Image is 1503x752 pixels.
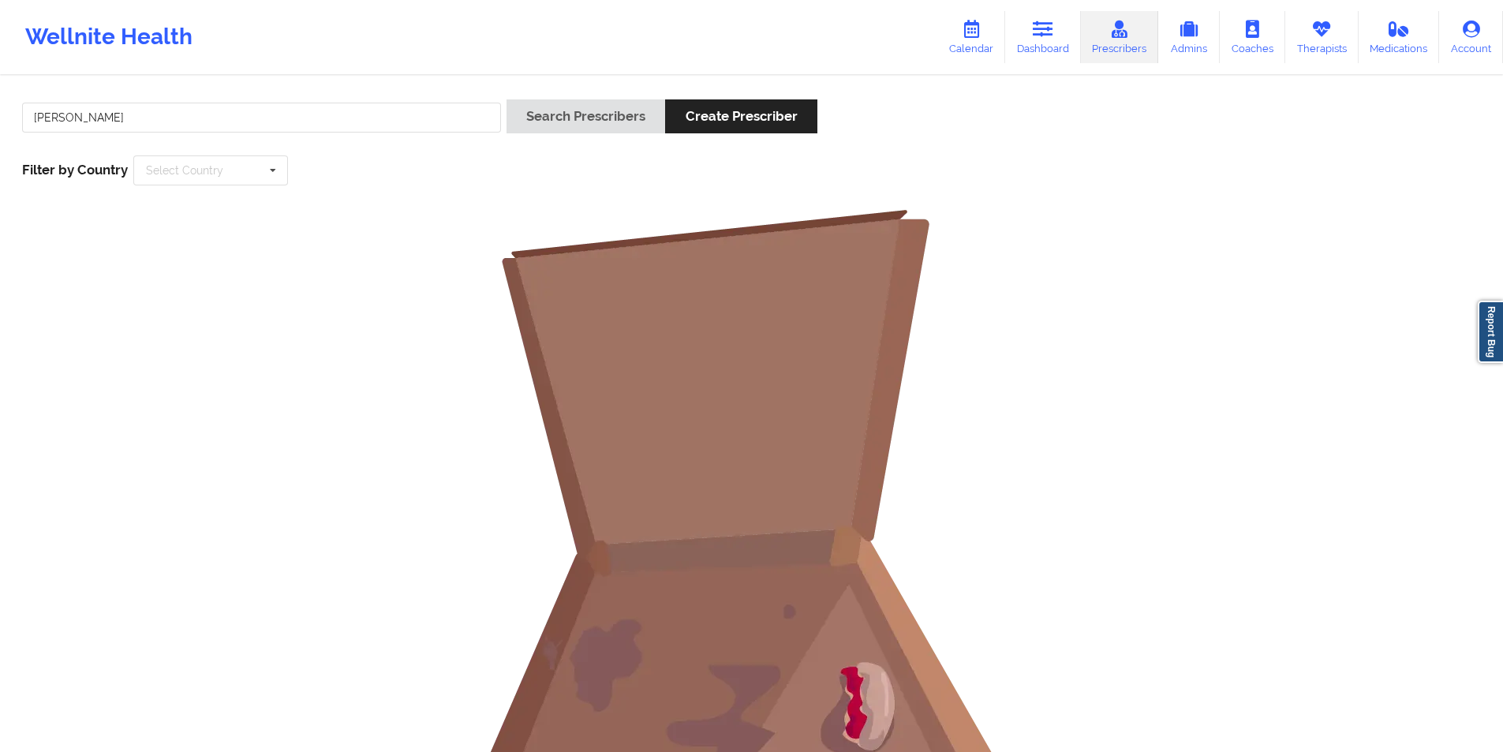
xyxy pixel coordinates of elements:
a: Account [1439,11,1503,63]
a: Calendar [937,11,1005,63]
a: Dashboard [1005,11,1081,63]
span: Filter by Country [22,162,128,178]
a: Medications [1359,11,1440,63]
a: Report Bug [1478,301,1503,363]
button: Search Prescribers [507,99,665,133]
a: Admins [1158,11,1220,63]
a: Coaches [1220,11,1285,63]
button: Create Prescriber [665,99,817,133]
a: Therapists [1285,11,1359,63]
div: Select Country [146,165,223,176]
input: Search Keywords [22,103,501,133]
a: Prescribers [1081,11,1159,63]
